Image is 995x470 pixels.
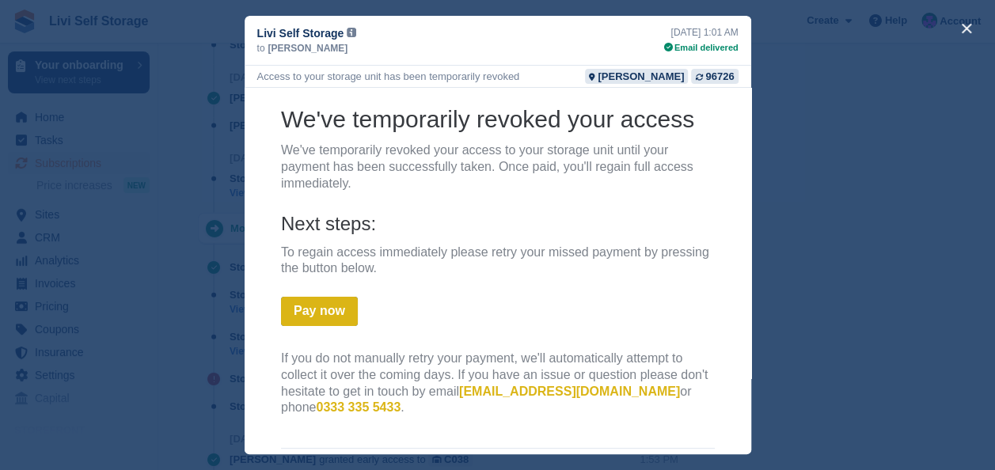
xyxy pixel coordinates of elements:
[36,320,113,350] a: Pay now
[36,374,470,440] p: If you do not manually retry your payment, we'll automatically attempt to collect it over the com...
[268,41,348,55] span: [PERSON_NAME]
[257,69,520,84] div: Access to your storage unit has been temporarily revoked
[215,408,435,422] a: [EMAIL_ADDRESS][DOMAIN_NAME]
[598,69,684,84] div: [PERSON_NAME]
[691,69,738,84] a: 96726
[257,41,265,55] span: to
[72,424,157,438] a: 0333 335 5433
[347,28,356,37] img: icon-info-grey-7440780725fd019a000dd9b08b2336e03edf1995a4989e88bcd33f0948082b44.svg
[36,127,470,158] h2: We've temporarily revoked your access
[664,25,739,40] div: [DATE] 1:01 AM
[36,235,470,260] h4: Next steps:
[664,41,739,55] div: Email delivered
[36,166,470,215] p: We've temporarily revoked your access to your storage unit until your payment has been successful...
[36,268,470,301] p: To regain access immediately please retry your missed payment by pressing the button below.
[705,69,734,84] div: 96726
[954,16,979,41] button: close
[257,25,344,41] span: Livi Self Storage
[36,13,226,89] img: Livi Self Storage Logo
[585,69,688,84] a: [PERSON_NAME]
